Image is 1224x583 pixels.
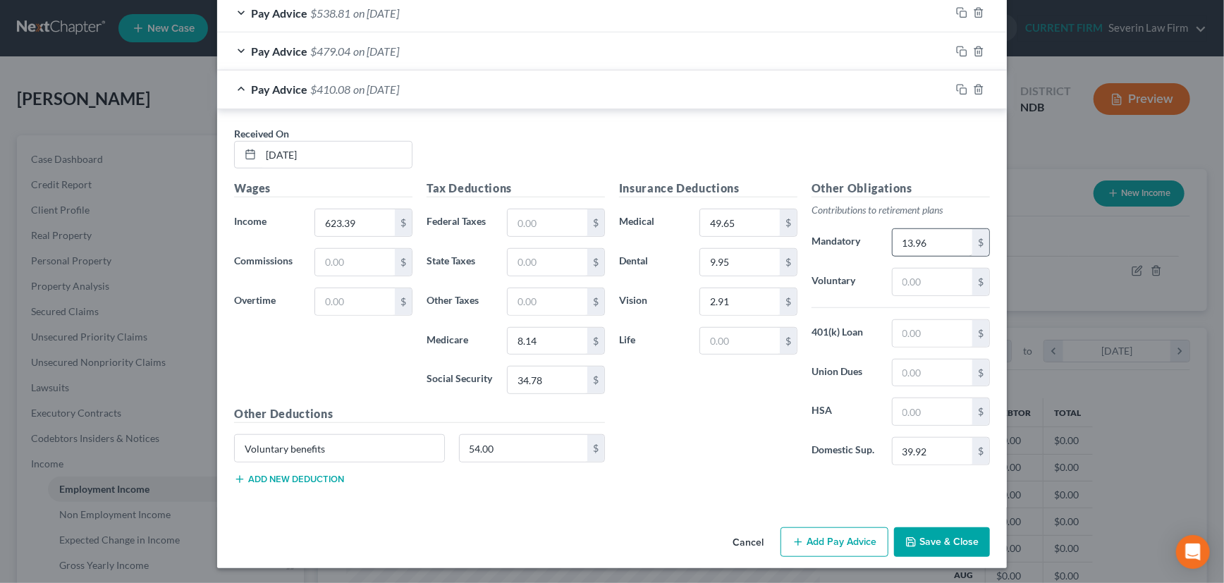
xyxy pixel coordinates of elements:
[460,435,588,462] input: 0.00
[612,288,692,316] label: Vision
[587,328,604,355] div: $
[310,44,350,58] span: $479.04
[261,142,412,168] input: MM/DD/YYYY
[587,367,604,393] div: $
[508,367,587,393] input: 0.00
[804,359,885,387] label: Union Dues
[972,398,989,425] div: $
[721,529,775,557] button: Cancel
[894,527,990,557] button: Save & Close
[700,328,780,355] input: 0.00
[804,228,885,257] label: Mandatory
[587,288,604,315] div: $
[587,209,604,236] div: $
[251,82,307,96] span: Pay Advice
[780,288,797,315] div: $
[508,328,587,355] input: 0.00
[420,209,500,237] label: Federal Taxes
[972,320,989,347] div: $
[893,438,972,465] input: 0.00
[781,527,888,557] button: Add Pay Advice
[972,360,989,386] div: $
[395,249,412,276] div: $
[893,360,972,386] input: 0.00
[893,320,972,347] input: 0.00
[804,398,885,426] label: HSA
[420,288,500,316] label: Other Taxes
[700,288,780,315] input: 0.00
[310,6,350,20] span: $538.81
[353,6,399,20] span: on [DATE]
[612,327,692,355] label: Life
[812,203,990,217] p: Contributions to retirement plans
[234,180,412,197] h5: Wages
[310,82,350,96] span: $410.08
[972,269,989,295] div: $
[972,438,989,465] div: $
[235,435,444,462] input: Specify...
[234,128,289,140] span: Received On
[315,249,395,276] input: 0.00
[804,319,885,348] label: 401(k) Loan
[812,180,990,197] h5: Other Obligations
[612,248,692,276] label: Dental
[893,269,972,295] input: 0.00
[395,288,412,315] div: $
[427,180,605,197] h5: Tax Deductions
[251,6,307,20] span: Pay Advice
[780,328,797,355] div: $
[893,229,972,256] input: 0.00
[420,327,500,355] label: Medicare
[234,405,605,423] h5: Other Deductions
[508,288,587,315] input: 0.00
[353,44,399,58] span: on [DATE]
[353,82,399,96] span: on [DATE]
[700,209,780,236] input: 0.00
[234,215,267,227] span: Income
[700,249,780,276] input: 0.00
[395,209,412,236] div: $
[780,209,797,236] div: $
[508,249,587,276] input: 0.00
[508,209,587,236] input: 0.00
[227,288,307,316] label: Overtime
[315,288,395,315] input: 0.00
[420,248,500,276] label: State Taxes
[972,229,989,256] div: $
[1176,535,1210,569] div: Open Intercom Messenger
[587,435,604,462] div: $
[619,180,797,197] h5: Insurance Deductions
[420,366,500,394] label: Social Security
[804,268,885,296] label: Voluntary
[315,209,395,236] input: 0.00
[587,249,604,276] div: $
[804,437,885,465] label: Domestic Sup.
[227,248,307,276] label: Commissions
[893,398,972,425] input: 0.00
[780,249,797,276] div: $
[234,474,344,485] button: Add new deduction
[612,209,692,237] label: Medical
[251,44,307,58] span: Pay Advice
